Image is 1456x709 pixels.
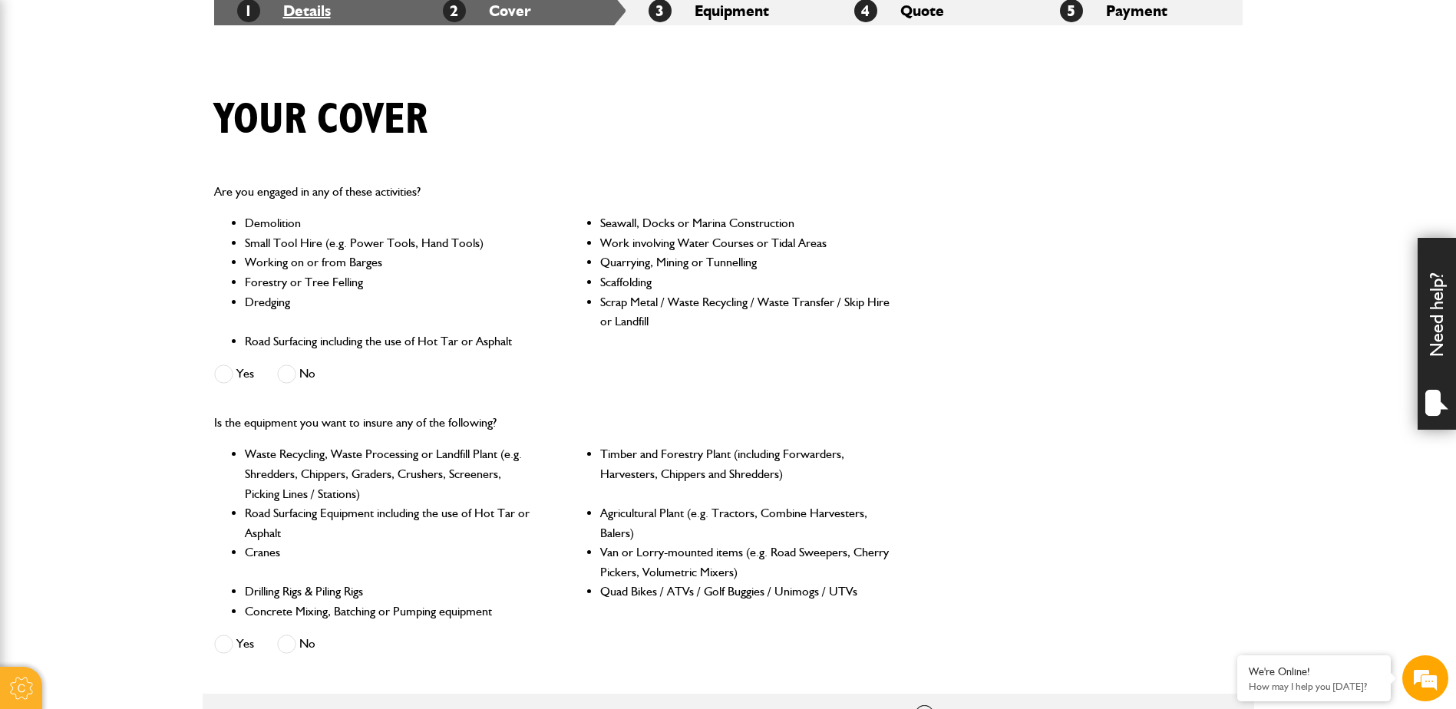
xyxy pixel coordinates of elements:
li: Agricultural Plant (e.g. Tractors, Combine Harvesters, Balers) [600,503,891,542]
li: Working on or from Barges [245,252,536,272]
li: Quarrying, Mining or Tunnelling [600,252,891,272]
li: Drilling Rigs & Piling Rigs [245,582,536,602]
li: Cranes [245,542,536,582]
p: How may I help you today? [1249,681,1379,692]
li: Timber and Forestry Plant (including Forwarders, Harvesters, Chippers and Shredders) [600,444,891,503]
a: 1Details [237,2,331,20]
li: Waste Recycling, Waste Processing or Landfill Plant (e.g. Shredders, Chippers, Graders, Crushers,... [245,444,536,503]
li: Work involving Water Courses or Tidal Areas [600,233,891,253]
li: Forestry or Tree Felling [245,272,536,292]
li: Scaffolding [600,272,891,292]
div: We're Online! [1249,665,1379,678]
h1: Your cover [214,94,428,146]
p: Is the equipment you want to insure any of the following? [214,413,892,433]
li: Road Surfacing Equipment including the use of Hot Tar or Asphalt [245,503,536,542]
li: Demolition [245,213,536,233]
li: Scrap Metal / Waste Recycling / Waste Transfer / Skip Hire or Landfill [600,292,891,331]
li: Quad Bikes / ATVs / Golf Buggies / Unimogs / UTVs [600,582,891,602]
p: Are you engaged in any of these activities? [214,182,892,202]
label: Yes [214,364,254,384]
label: No [277,635,315,654]
label: No [277,364,315,384]
li: Dredging [245,292,536,331]
label: Yes [214,635,254,654]
li: Concrete Mixing, Batching or Pumping equipment [245,602,536,622]
li: Road Surfacing including the use of Hot Tar or Asphalt [245,331,536,351]
li: Seawall, Docks or Marina Construction [600,213,891,233]
li: Van or Lorry-mounted items (e.g. Road Sweepers, Cherry Pickers, Volumetric Mixers) [600,542,891,582]
div: Need help? [1418,238,1456,430]
li: Small Tool Hire (e.g. Power Tools, Hand Tools) [245,233,536,253]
